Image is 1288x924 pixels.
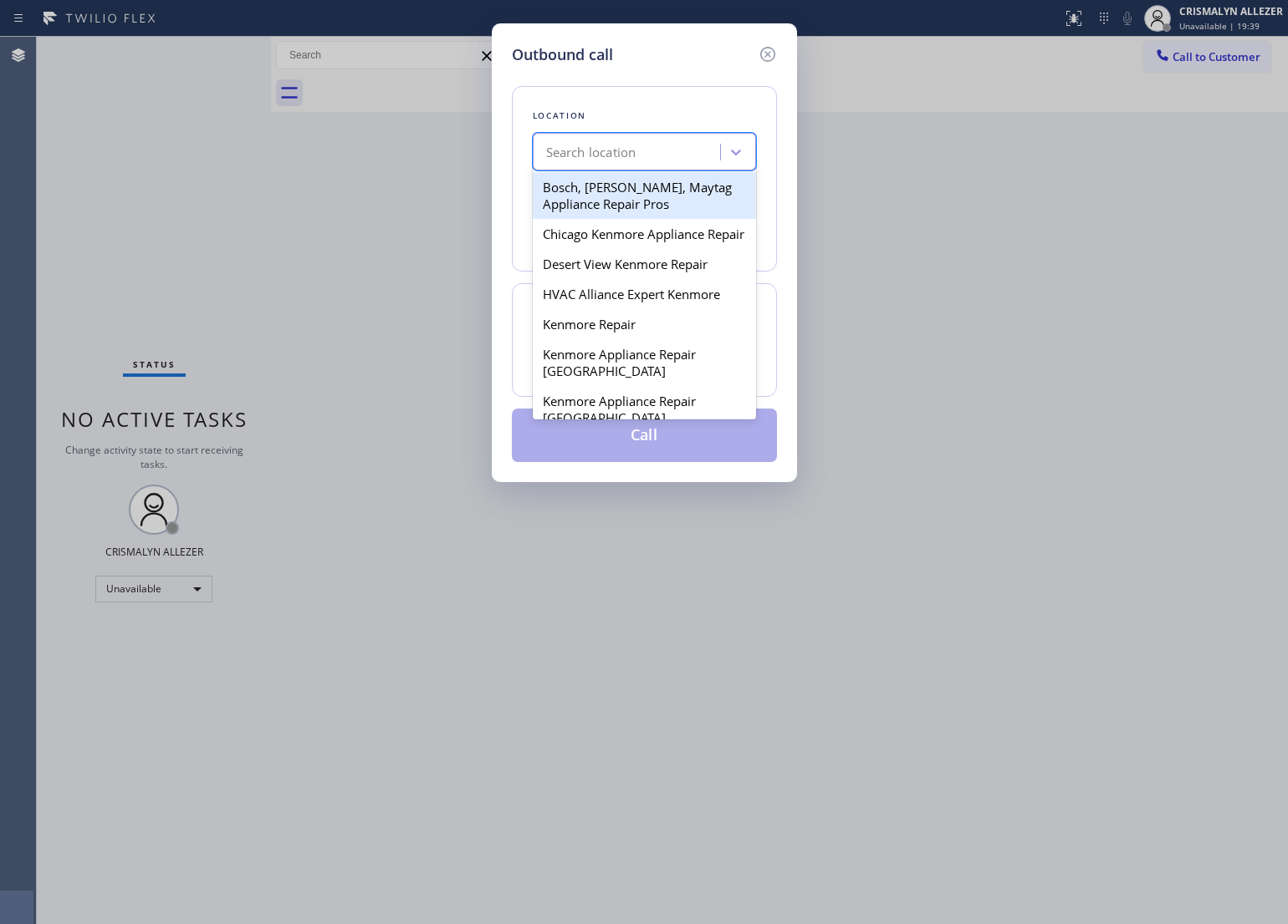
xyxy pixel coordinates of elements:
div: HVAC Alliance Expert Kenmore [533,279,756,309]
div: Kenmore Appliance Repair [GEOGRAPHIC_DATA] [533,339,756,386]
div: Kenmore Repair [533,309,756,339]
div: Bosch, [PERSON_NAME], Maytag Appliance Repair Pros [533,172,756,219]
div: Kenmore Appliance Repair [GEOGRAPHIC_DATA] [533,386,756,433]
div: Search location [546,143,636,162]
div: Chicago Kenmore Appliance Repair [533,219,756,249]
h5: Outbound call [512,43,613,66]
button: Call [512,409,777,462]
div: Desert View Kenmore Repair [533,249,756,279]
div: Location [533,107,756,124]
